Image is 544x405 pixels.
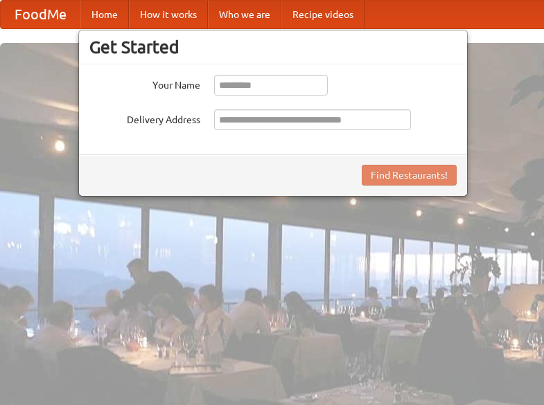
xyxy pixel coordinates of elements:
[89,75,200,92] label: Your Name
[1,1,80,28] a: FoodMe
[362,165,457,186] button: Find Restaurants!
[80,1,129,28] a: Home
[129,1,208,28] a: How it works
[281,1,365,28] a: Recipe videos
[89,109,200,127] label: Delivery Address
[208,1,281,28] a: Who we are
[89,37,457,57] h3: Get Started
